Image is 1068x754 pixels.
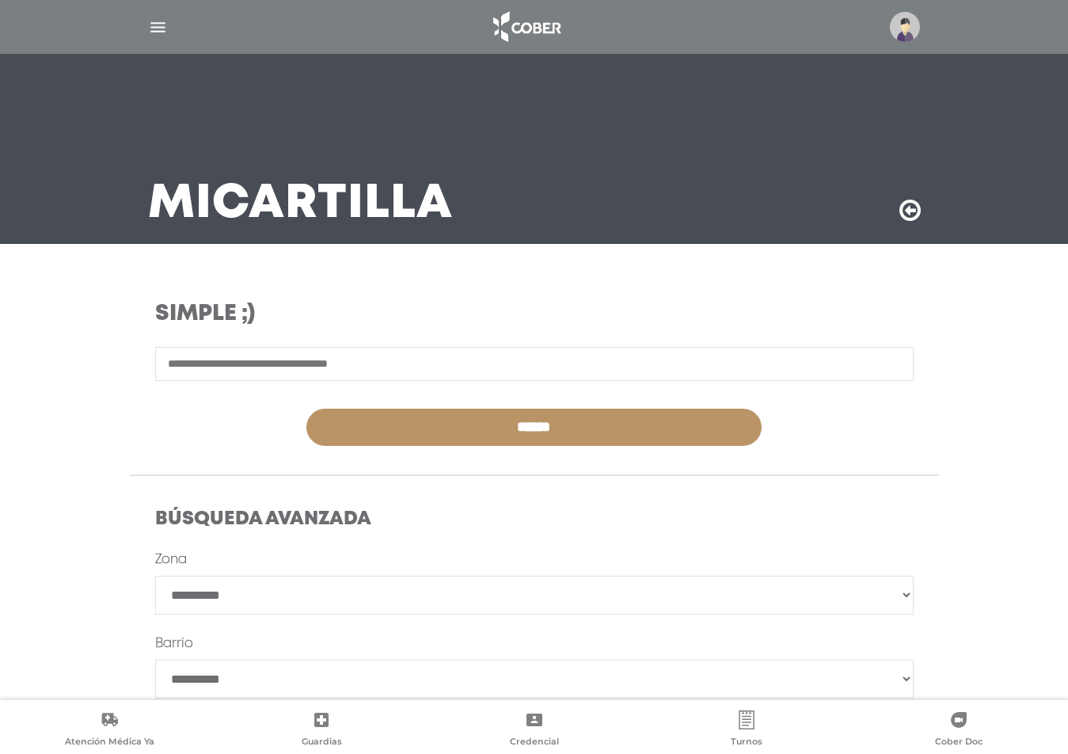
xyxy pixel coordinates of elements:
img: profile-placeholder.svg [890,12,920,42]
img: Cober_menu-lines-white.svg [148,17,168,37]
a: Atención Médica Ya [3,710,215,751]
h3: Mi Cartilla [148,184,453,225]
span: Cober Doc [935,736,982,750]
h4: Búsqueda Avanzada [155,508,914,531]
span: Turnos [731,736,762,750]
label: Barrio [155,634,193,653]
a: Credencial [428,710,640,751]
h3: Simple ;) [155,301,636,328]
a: Turnos [640,710,853,751]
span: Guardias [302,736,342,750]
a: Guardias [215,710,428,751]
img: logo_cober_home-white.png [485,8,568,46]
a: Cober Doc [853,710,1065,751]
label: Zona [155,550,187,569]
span: Credencial [510,736,559,750]
span: Atención Médica Ya [65,736,154,750]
